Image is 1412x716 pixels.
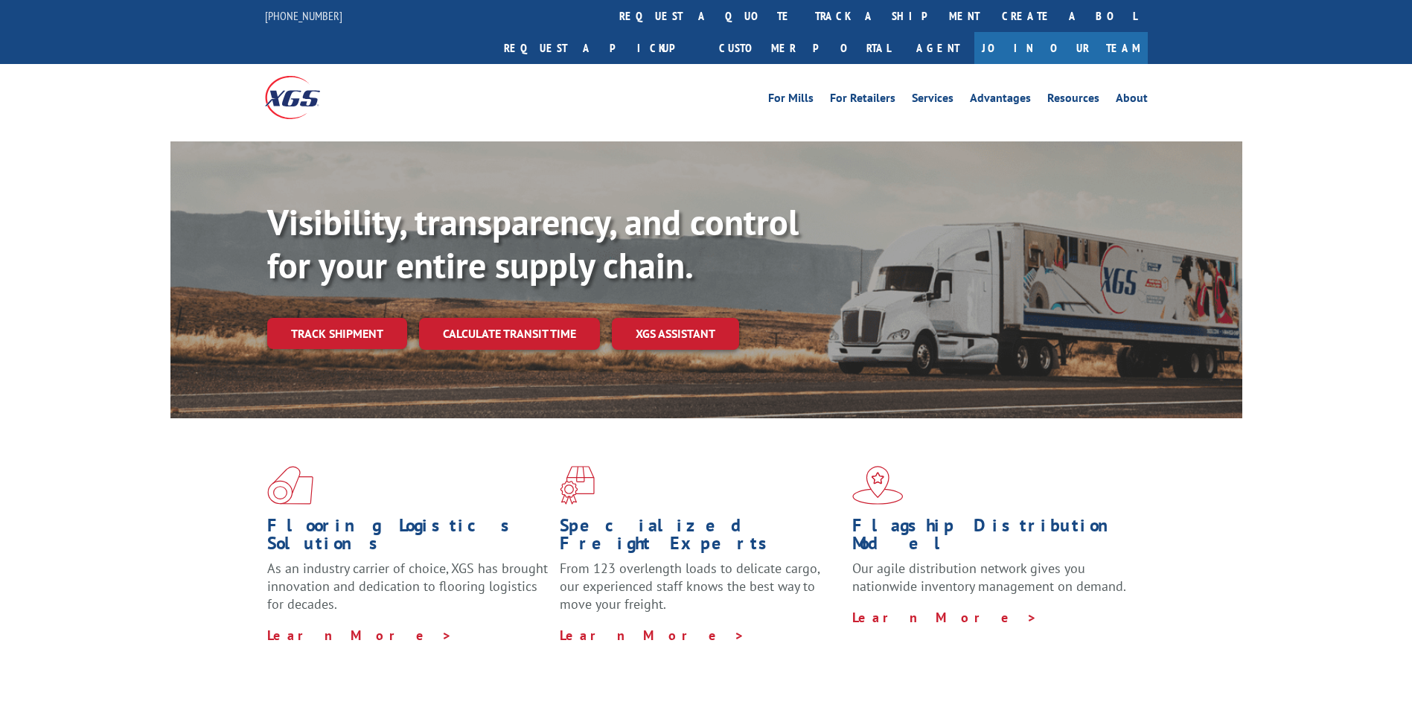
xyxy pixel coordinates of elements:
a: Learn More > [560,627,745,644]
span: Our agile distribution network gives you nationwide inventory management on demand. [852,560,1126,595]
a: [PHONE_NUMBER] [265,8,342,23]
a: Advantages [970,92,1031,109]
h1: Flagship Distribution Model [852,517,1134,560]
span: As an industry carrier of choice, XGS has brought innovation and dedication to flooring logistics... [267,560,548,613]
a: Learn More > [267,627,453,644]
a: Track shipment [267,318,407,349]
a: Services [912,92,953,109]
p: From 123 overlength loads to delicate cargo, our experienced staff knows the best way to move you... [560,560,841,626]
a: Learn More > [852,609,1038,626]
a: Agent [901,32,974,64]
img: xgs-icon-focused-on-flooring-red [560,466,595,505]
img: xgs-icon-flagship-distribution-model-red [852,466,904,505]
a: For Mills [768,92,814,109]
a: Request a pickup [493,32,708,64]
a: Resources [1047,92,1099,109]
a: Join Our Team [974,32,1148,64]
h1: Flooring Logistics Solutions [267,517,549,560]
img: xgs-icon-total-supply-chain-intelligence-red [267,466,313,505]
a: Calculate transit time [419,318,600,350]
b: Visibility, transparency, and control for your entire supply chain. [267,199,799,288]
a: For Retailers [830,92,895,109]
a: About [1116,92,1148,109]
a: XGS ASSISTANT [612,318,739,350]
a: Customer Portal [708,32,901,64]
h1: Specialized Freight Experts [560,517,841,560]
